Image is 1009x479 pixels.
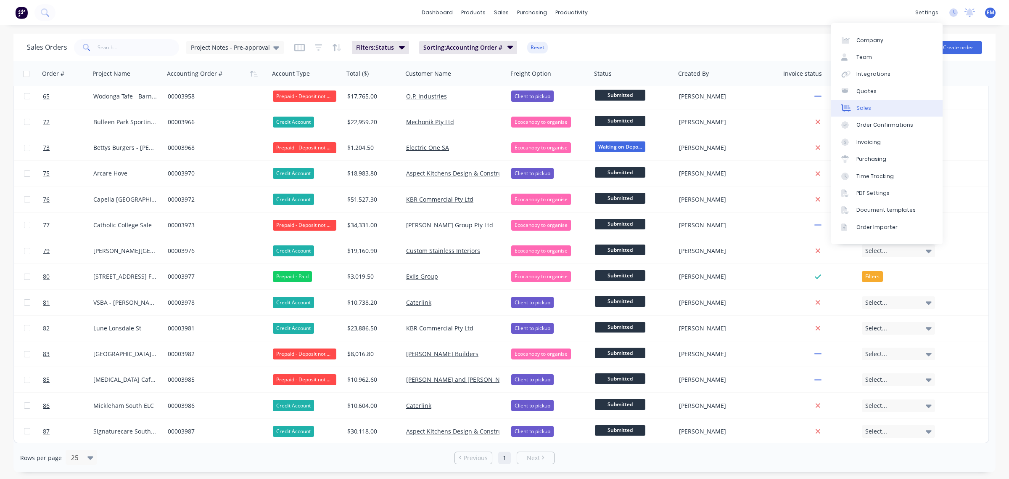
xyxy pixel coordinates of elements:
span: 72 [43,118,50,126]
div: Credit Account [273,400,314,411]
div: products [457,6,490,19]
img: Factory [15,6,28,19]
a: 65 [43,84,93,109]
div: 00003968 [168,144,261,152]
div: [PERSON_NAME] [679,402,772,410]
div: 00003970 [168,169,261,178]
div: [PERSON_NAME] [679,92,772,101]
span: Submitted [595,245,645,255]
span: Submitted [595,425,645,436]
span: Submitted [595,116,645,126]
a: Company [831,32,943,48]
div: PDF Settings [856,189,890,197]
ul: Pagination [451,452,558,464]
div: [PERSON_NAME][GEOGRAPHIC_DATA] [93,247,158,255]
div: Arcare Hove [93,169,158,178]
div: Order Confirmations [856,121,913,129]
a: Caterlink [406,402,431,410]
div: Ecocanopy to organise [511,142,571,153]
span: Select... [865,375,887,384]
div: Credit Account [273,117,314,128]
span: Previous [464,454,488,462]
div: Company [856,37,883,44]
span: Select... [865,247,887,255]
div: Created By [678,69,709,78]
a: Electric One SA [406,144,449,152]
div: Client to pickup [511,426,554,437]
div: [PERSON_NAME] [679,324,772,333]
div: $30,118.00 [347,427,397,436]
div: $8,016.80 [347,350,397,358]
div: [PERSON_NAME] [679,169,772,178]
span: Waiting on Depo... [595,141,645,152]
div: 00003958 [168,92,261,101]
div: 00003981 [168,324,261,333]
div: $23,886.50 [347,324,397,333]
a: 83 [43,341,93,367]
a: O.P. Industries [406,92,447,100]
span: 73 [43,144,50,152]
div: $10,738.20 [347,298,397,307]
span: 76 [43,195,50,204]
div: Invoicing [856,138,881,146]
a: Next page [517,454,554,462]
span: Select... [865,324,887,333]
div: Time Tracking [856,173,894,180]
a: Purchasing [831,151,943,168]
span: Submitted [595,167,645,178]
div: $22,959.20 [347,118,397,126]
div: Credit Account [273,323,314,334]
button: Filters:Status [352,41,409,54]
div: 00003986 [168,402,261,410]
div: Client to pickup [511,297,554,308]
div: Prepaid - Paid [273,271,312,282]
span: Submitted [595,90,645,100]
a: [PERSON_NAME] Builders [406,350,478,358]
a: Previous page [455,454,492,462]
a: Page 1 is your current page [498,452,511,464]
span: 65 [43,92,50,101]
div: $10,604.00 [347,402,397,410]
div: [STREET_ADDRESS] Filters [93,272,158,281]
a: Team [831,49,943,66]
span: 83 [43,350,50,358]
div: Capella [GEOGRAPHIC_DATA] [93,195,158,204]
a: Quotes [831,83,943,100]
div: Client to pickup [511,168,554,179]
div: $17,765.00 [347,92,397,101]
div: Wodonga Tafe - Barnawartha [93,92,158,101]
span: Select... [865,350,887,358]
div: Lune Lonsdale St [93,324,158,333]
a: 77 [43,213,93,238]
div: Order # [42,69,64,78]
a: Caterlink [406,298,431,306]
a: PDF Settings [831,185,943,202]
a: Sales [831,100,943,117]
div: Client to pickup [511,90,554,101]
a: Mechonik Pty Ltd [406,118,454,126]
div: Prepaid - Deposit not Paid [273,90,336,101]
div: [GEOGRAPHIC_DATA] PS [93,350,158,358]
div: $51,527.30 [347,195,397,204]
div: Prepaid - Deposit not Paid [273,142,336,153]
div: 00003977 [168,272,261,281]
a: 79 [43,238,93,263]
a: 87 [43,419,93,444]
input: Search... [98,39,180,56]
a: KBR Commercial Pty Ltd [406,195,473,203]
div: productivity [551,6,592,19]
a: Exiis Group [406,272,438,280]
a: 81 [43,290,93,315]
div: $1,204.50 [347,144,397,152]
div: [PERSON_NAME] [679,195,772,204]
div: 00003973 [168,221,261,229]
div: purchasing [513,6,551,19]
a: Document templates [831,202,943,218]
span: 85 [43,375,50,384]
a: [PERSON_NAME] and [PERSON_NAME] Contracting P.L. [406,375,560,383]
div: [PERSON_NAME] [679,375,772,384]
div: VSBA - [PERSON_NAME] [93,298,158,307]
div: Ecocanopy to organise [511,194,571,205]
span: 87 [43,427,50,436]
span: Filters: Status [356,43,394,52]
